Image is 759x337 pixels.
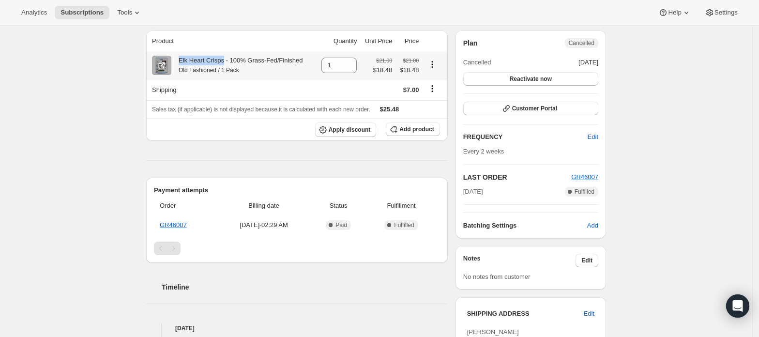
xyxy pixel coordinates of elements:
h2: LAST ORDER [463,172,572,182]
button: Shipping actions [425,83,440,94]
a: GR46007 [160,221,187,229]
button: Edit [578,306,600,322]
span: Billing date [219,201,308,211]
span: Analytics [21,9,47,16]
small: $21.00 [376,58,392,63]
button: Analytics [15,6,53,19]
h2: FREQUENCY [463,132,588,142]
span: Every 2 weeks [463,148,504,155]
span: Cancelled [569,39,594,47]
h3: Notes [463,254,576,267]
span: $18.48 [373,65,392,75]
th: Quantity [316,31,360,52]
span: Cancelled [463,58,491,67]
span: Sales tax (if applicable) is not displayed because it is calculated with each new order. [152,106,370,113]
button: Reactivate now [463,72,598,86]
span: Settings [714,9,738,16]
span: [DATE] [463,187,483,197]
span: [DATE] [578,58,598,67]
span: Reactivate now [510,75,552,83]
th: Shipping [146,79,316,100]
div: Elk Heart Crisps - 100% Grass-Fed/Finished [171,56,303,75]
small: $21.00 [403,58,419,63]
small: Old Fashioned / 1 Pack [179,67,239,74]
h4: [DATE] [146,323,448,333]
h3: SHIPPING ADDRESS [467,309,584,319]
span: [DATE] · 02:29 AM [219,220,308,230]
button: Subscriptions [55,6,109,19]
span: Customer Portal [512,105,557,112]
span: Fulfilled [394,221,414,229]
h6: Batching Settings [463,221,587,230]
button: Settings [699,6,744,19]
span: $18.48 [398,65,419,75]
img: product img [152,56,171,75]
span: Apply discount [329,126,371,134]
button: Edit [582,129,604,145]
button: GR46007 [571,172,598,182]
span: Subscriptions [61,9,104,16]
button: Tools [111,6,148,19]
span: No notes from customer [463,273,531,280]
button: Add [581,218,604,233]
span: Edit [581,257,592,264]
span: Tools [117,9,132,16]
button: Product actions [425,59,440,70]
span: $7.00 [403,86,419,93]
th: Order [154,195,216,216]
button: Customer Portal [463,102,598,115]
th: Price [395,31,422,52]
span: Help [668,9,681,16]
button: Help [653,6,697,19]
span: Edit [588,132,598,142]
h2: Payment attempts [154,185,440,195]
button: Apply discount [315,123,377,137]
span: Edit [584,309,594,319]
span: Add product [399,125,434,133]
span: Fulfillment [368,201,434,211]
nav: Pagination [154,242,440,255]
span: $25.48 [380,106,399,113]
button: Add product [386,123,440,136]
th: Product [146,31,316,52]
span: Paid [335,221,347,229]
h2: Timeline [162,282,448,292]
span: Add [587,221,598,230]
a: GR46007 [571,173,598,181]
span: Fulfilled [575,188,594,196]
span: Status [314,201,363,211]
div: Open Intercom Messenger [726,294,749,318]
button: Edit [576,254,598,267]
th: Unit Price [360,31,395,52]
h2: Plan [463,38,478,48]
